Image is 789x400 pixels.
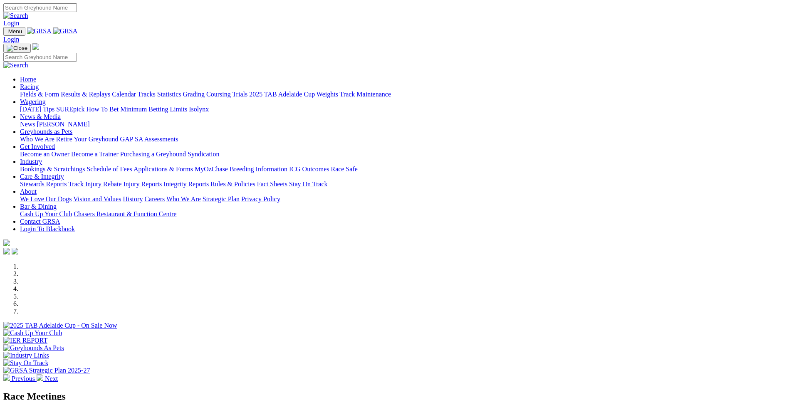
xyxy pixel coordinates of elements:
[157,91,181,98] a: Statistics
[45,375,58,382] span: Next
[73,195,121,202] a: Vision and Values
[232,91,247,98] a: Trials
[20,106,54,113] a: [DATE] Tips
[206,91,231,98] a: Coursing
[3,3,77,12] input: Search
[289,180,327,188] a: Stay On Track
[27,27,52,35] img: GRSA
[257,180,287,188] a: Fact Sheets
[3,27,25,36] button: Toggle navigation
[123,195,143,202] a: History
[20,195,72,202] a: We Love Our Dogs
[120,151,186,158] a: Purchasing a Greyhound
[20,106,786,113] div: Wagering
[163,180,209,188] a: Integrity Reports
[20,225,75,232] a: Login To Blackbook
[20,210,72,217] a: Cash Up Your Club
[37,375,58,382] a: Next
[249,91,315,98] a: 2025 TAB Adelaide Cup
[3,374,10,381] img: chevron-left-pager-white.svg
[20,91,59,98] a: Fields & Form
[123,180,162,188] a: Injury Reports
[53,27,78,35] img: GRSA
[20,98,46,105] a: Wagering
[68,180,121,188] a: Track Injury Rebate
[3,53,77,62] input: Search
[3,20,19,27] a: Login
[3,344,64,352] img: Greyhounds As Pets
[20,151,69,158] a: Become an Owner
[37,121,89,128] a: [PERSON_NAME]
[331,165,357,173] a: Race Safe
[289,165,329,173] a: ICG Outcomes
[20,136,786,143] div: Greyhounds as Pets
[188,151,219,158] a: Syndication
[56,136,119,143] a: Retire Your Greyhound
[20,195,786,203] div: About
[20,151,786,158] div: Get Involved
[20,173,64,180] a: Care & Integrity
[20,180,67,188] a: Stewards Reports
[12,248,18,254] img: twitter.svg
[20,218,60,225] a: Contact GRSA
[61,91,110,98] a: Results & Replays
[20,203,57,210] a: Bar & Dining
[3,375,37,382] a: Previous
[20,121,786,128] div: News & Media
[3,329,62,337] img: Cash Up Your Club
[20,91,786,98] div: Racing
[144,195,165,202] a: Careers
[87,106,119,113] a: How To Bet
[134,165,193,173] a: Applications & Forms
[3,367,90,374] img: GRSA Strategic Plan 2025-27
[20,113,61,120] a: News & Media
[71,151,119,158] a: Become a Trainer
[20,83,39,90] a: Racing
[87,165,132,173] a: Schedule of Fees
[195,165,228,173] a: MyOzChase
[3,322,117,329] img: 2025 TAB Adelaide Cup - On Sale Now
[20,210,786,218] div: Bar & Dining
[138,91,156,98] a: Tracks
[20,158,42,165] a: Industry
[3,12,28,20] img: Search
[3,359,48,367] img: Stay On Track
[8,28,22,35] span: Menu
[56,106,84,113] a: SUREpick
[20,165,85,173] a: Bookings & Scratchings
[112,91,136,98] a: Calendar
[74,210,176,217] a: Chasers Restaurant & Function Centre
[230,165,287,173] a: Breeding Information
[20,136,54,143] a: Who We Are
[166,195,201,202] a: Who We Are
[3,36,19,43] a: Login
[20,143,55,150] a: Get Involved
[340,91,391,98] a: Track Maintenance
[32,43,39,50] img: logo-grsa-white.png
[183,91,205,98] a: Grading
[120,106,187,113] a: Minimum Betting Limits
[3,352,49,359] img: Industry Links
[317,91,338,98] a: Weights
[3,62,28,69] img: Search
[20,76,36,83] a: Home
[20,180,786,188] div: Care & Integrity
[120,136,178,143] a: GAP SA Assessments
[3,44,31,53] button: Toggle navigation
[3,337,47,344] img: IER REPORT
[7,45,27,52] img: Close
[37,374,43,381] img: chevron-right-pager-white.svg
[3,240,10,246] img: logo-grsa-white.png
[20,121,35,128] a: News
[241,195,280,202] a: Privacy Policy
[203,195,240,202] a: Strategic Plan
[20,128,72,135] a: Greyhounds as Pets
[210,180,255,188] a: Rules & Policies
[189,106,209,113] a: Isolynx
[20,188,37,195] a: About
[12,375,35,382] span: Previous
[20,165,786,173] div: Industry
[3,248,10,254] img: facebook.svg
